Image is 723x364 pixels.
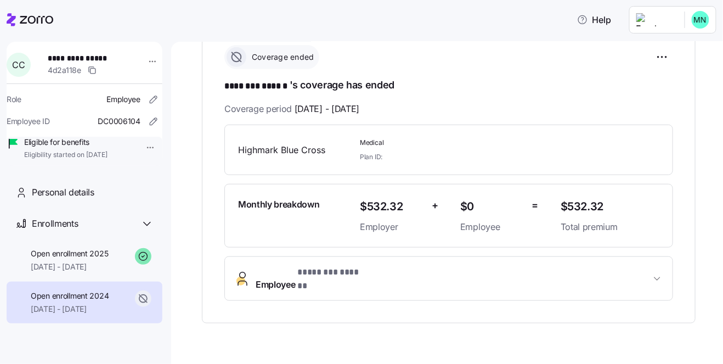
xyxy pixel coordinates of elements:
span: Eligibility started on [DATE] [24,150,108,160]
img: Employer logo [636,13,676,26]
img: b0ee0d05d7ad5b312d7e0d752ccfd4ca [692,11,709,29]
span: DC0006104 [98,116,140,127]
span: Employee [460,220,523,234]
span: Monthly breakdown [238,198,320,211]
span: $532.32 [360,198,423,216]
span: = [532,198,539,214]
span: Employee ID [7,116,50,127]
span: Help [577,13,612,26]
span: [DATE] - [DATE] [31,261,108,272]
span: $0 [460,198,523,216]
span: Medical [360,138,552,148]
span: C C [12,60,25,69]
span: Employee [106,94,140,105]
span: Total premium [561,220,659,234]
span: [DATE] - [DATE] [295,102,359,116]
span: Coverage ended [248,52,314,63]
span: Enrollments [32,217,78,231]
span: Employer [360,220,423,234]
h1: 's coverage has ended [224,78,673,93]
span: 4d2a118e [48,65,81,76]
span: Eligible for benefits [24,137,108,148]
span: Role [7,94,21,105]
button: Help [568,9,620,31]
span: Plan ID: [360,152,382,161]
span: Highmark Blue Cross [238,143,351,157]
span: $532.32 [561,198,659,216]
span: Open enrollment 2024 [31,290,109,301]
span: Coverage period [224,102,359,116]
span: [DATE] - [DATE] [31,304,109,315]
span: + [432,198,438,214]
span: Personal details [32,186,94,199]
span: Employee [256,266,367,292]
span: Open enrollment 2025 [31,248,108,259]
